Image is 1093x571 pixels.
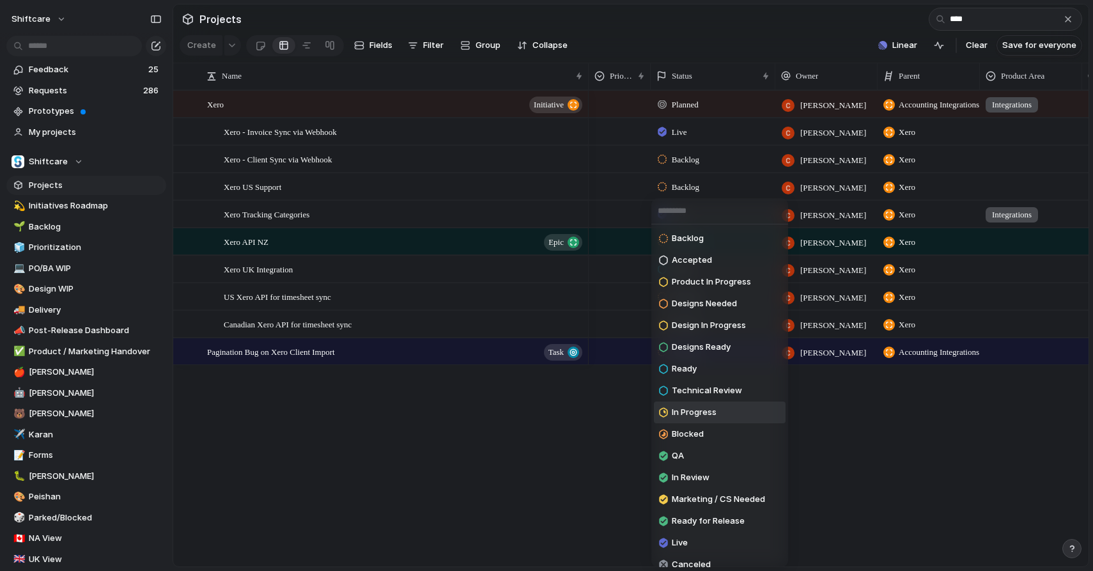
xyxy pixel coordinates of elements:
[672,384,742,397] span: Technical Review
[672,406,717,419] span: In Progress
[672,341,731,354] span: Designs Ready
[672,363,697,375] span: Ready
[672,428,704,441] span: Blocked
[672,493,765,506] span: Marketing / CS Needed
[672,254,712,267] span: Accepted
[672,450,684,462] span: QA
[672,232,704,245] span: Backlog
[672,558,711,571] span: Canceled
[672,297,737,310] span: Designs Needed
[672,515,745,528] span: Ready for Release
[672,536,688,549] span: Live
[672,319,746,332] span: Design In Progress
[672,276,751,288] span: Product In Progress
[672,471,709,484] span: In Review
